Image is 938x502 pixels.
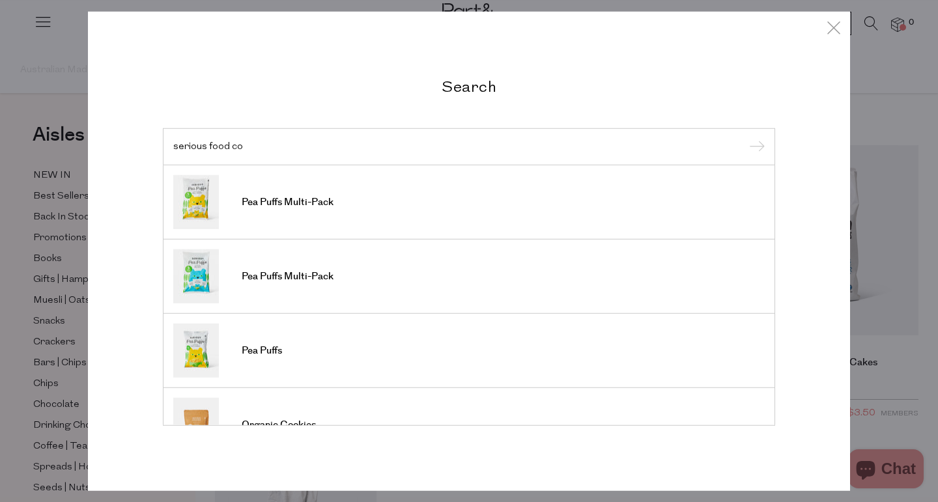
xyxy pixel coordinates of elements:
[173,175,765,229] a: Pea Puffs Multi-Pack
[163,76,775,95] h2: Search
[173,141,765,151] input: Search
[173,324,765,378] a: Pea Puffs
[242,344,282,357] span: Pea Puffs
[173,249,765,303] a: Pea Puffs Multi-Pack
[242,196,334,209] span: Pea Puffs Multi-Pack
[173,324,219,378] img: Pea Puffs
[173,398,765,452] a: Organic Cookies
[173,249,219,303] img: Pea Puffs Multi-Pack
[242,419,316,432] span: Organic Cookies
[173,398,219,452] img: Organic Cookies
[242,270,334,283] span: Pea Puffs Multi-Pack
[173,175,219,229] img: Pea Puffs Multi-Pack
